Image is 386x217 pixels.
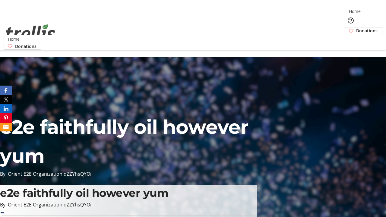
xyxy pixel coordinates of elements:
button: Help [345,14,357,27]
img: Orient E2E Organization qZZYhsQYOi's Logo [4,17,57,48]
a: Donations [345,27,382,34]
a: Home [345,8,364,14]
span: Donations [356,27,378,34]
span: Donations [15,43,36,49]
button: Cart [345,34,357,46]
span: Home [8,36,20,42]
a: Donations [4,43,41,50]
span: Home [349,8,361,14]
a: Home [4,36,23,42]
